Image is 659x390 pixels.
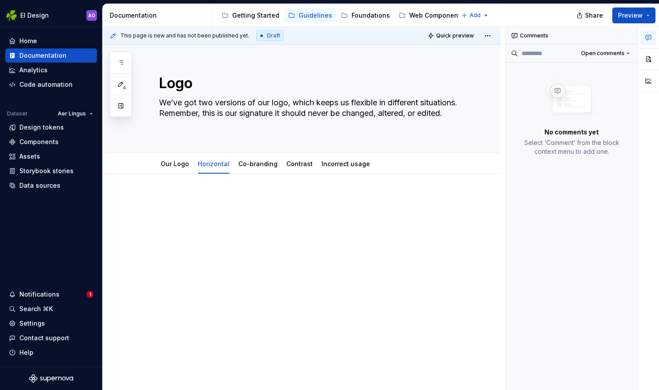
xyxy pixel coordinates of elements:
div: Home [19,37,37,45]
a: Our Logo [161,160,189,167]
a: Incorrect usage [322,160,370,167]
div: Co-branding [235,154,281,173]
div: Help [19,348,33,357]
button: Preview [612,7,655,23]
a: Components [5,135,97,149]
span: This page is new and has not been published yet. [120,32,249,39]
div: Assets [19,152,40,161]
div: Horizontal [194,154,233,173]
div: Data sources [19,181,60,190]
a: Home [5,34,97,48]
a: Documentation [5,48,97,63]
a: Assets [5,149,97,163]
div: Web Components [409,11,464,20]
button: Help [5,345,97,360]
div: Documentation [110,11,209,20]
div: Settings [19,319,45,328]
div: Foundations [352,11,390,20]
img: 56b5df98-d96d-4d7e-807c-0afdf3bdaefa.png [6,10,17,21]
span: Quick preview [436,32,474,39]
a: Storybook stories [5,164,97,178]
button: Search ⌘K [5,302,97,316]
div: Our Logo [157,154,193,173]
div: Notifications [19,290,59,299]
span: Share [585,11,603,20]
a: Co-branding [238,160,278,167]
div: Incorrect usage [318,154,374,173]
span: Draft [267,32,280,39]
span: 1 [86,291,93,298]
div: Components [19,137,59,146]
span: 4 [121,84,128,91]
a: Web Components [395,8,467,22]
button: Open comments [577,47,634,59]
div: Documentation [19,51,67,60]
div: AO [88,12,95,19]
a: Data sources [5,178,97,193]
svg: Supernova Logo [29,374,73,383]
div: Getting Started [232,11,279,20]
span: Add [470,12,481,19]
button: EI DesignAO [2,6,100,25]
button: Aer Lingus [54,108,97,120]
div: Dataset [7,110,27,117]
div: Analytics [19,66,48,74]
textarea: Logo [157,73,464,94]
a: Foundations [337,8,393,22]
div: EI Design [20,11,49,20]
a: Horizontal [198,160,230,167]
p: Select ‘Comment’ from the block context menu to add one. [516,138,627,156]
div: Comments [506,27,637,45]
button: Quick preview [425,30,478,42]
button: Add [459,9,492,22]
button: Notifications1 [5,287,97,301]
div: Search ⌘K [19,305,53,313]
div: Contact support [19,334,69,342]
span: Aer Lingus [58,110,86,117]
button: Share [572,7,609,23]
p: No comments yet [544,128,599,137]
a: Contrast [286,160,313,167]
div: Guidelines [299,11,332,20]
div: Code automation [19,80,73,89]
div: Design tokens [19,123,64,132]
a: Settings [5,316,97,331]
a: Getting Started [218,8,283,22]
button: Contact support [5,331,97,345]
span: Open comments [581,50,625,57]
a: Guidelines [285,8,336,22]
div: Storybook stories [19,167,74,175]
a: Code automation [5,78,97,92]
div: Contrast [283,154,316,173]
a: Analytics [5,63,97,77]
span: Preview [618,11,643,20]
textarea: We’ve got two versions of our logo, which keeps us flexible in different situations. Remember, th... [157,96,464,131]
a: Design tokens [5,120,97,134]
div: Page tree [218,7,457,24]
